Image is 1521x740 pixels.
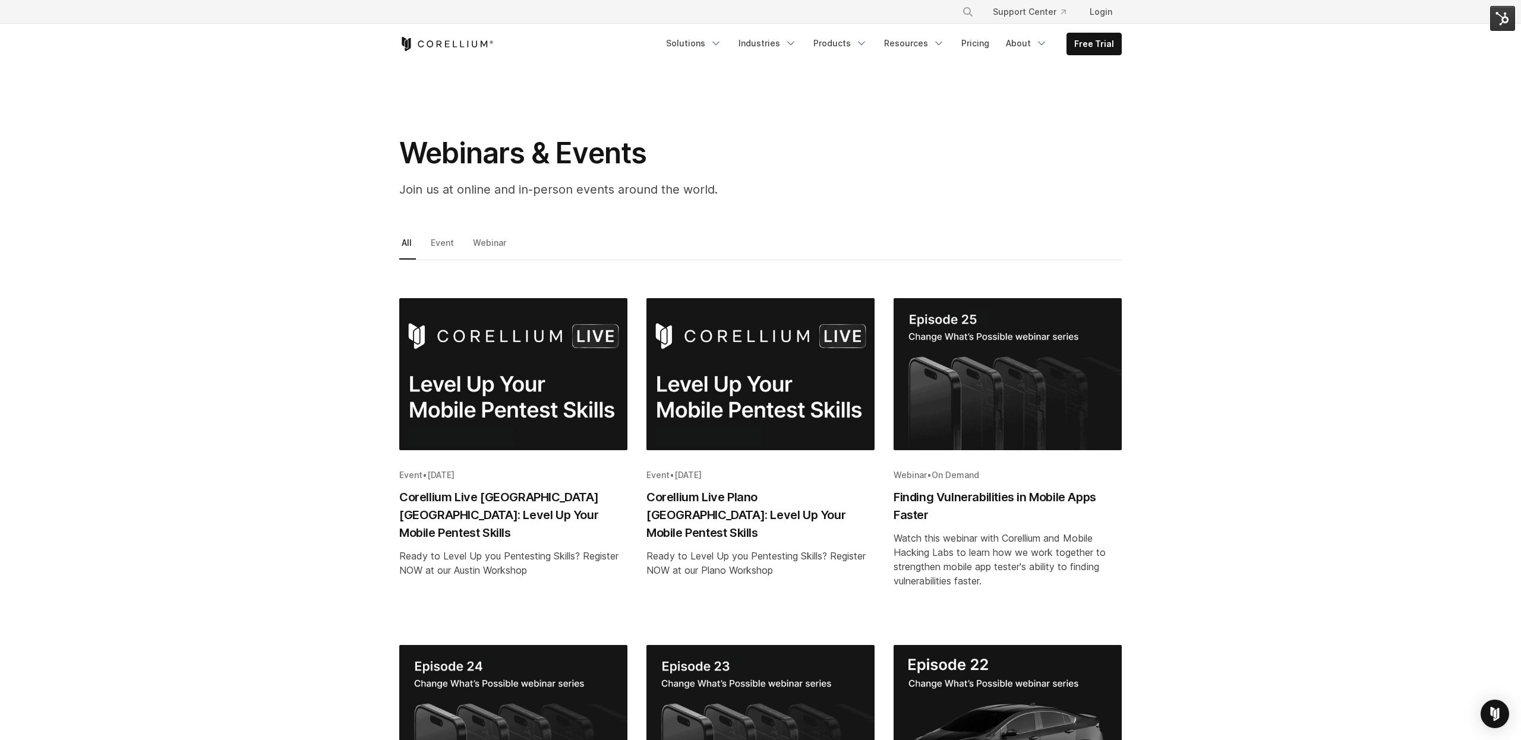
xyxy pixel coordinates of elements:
[399,488,627,542] h2: Corellium Live [GEOGRAPHIC_DATA] [GEOGRAPHIC_DATA]: Level Up Your Mobile Pentest Skills
[646,488,875,542] h2: Corellium Live Plano [GEOGRAPHIC_DATA]: Level Up Your Mobile Pentest Skills
[646,298,875,450] img: Corellium Live Plano TX: Level Up Your Mobile Pentest Skills
[659,33,729,54] a: Solutions
[399,135,875,171] h1: Webinars & Events
[659,33,1122,55] div: Navigation Menu
[646,549,875,577] div: Ready to Level Up you Pentesting Skills? Register NOW at our Plano Workshop
[894,298,1122,626] a: Blog post summary: Finding Vulnerabilities in Mobile Apps Faster
[399,298,627,626] a: Blog post summary: Corellium Live Austin TX: Level Up Your Mobile Pentest Skills
[731,33,804,54] a: Industries
[1490,6,1515,31] img: HubSpot Tools Menu Toggle
[471,235,510,260] a: Webinar
[894,488,1122,524] h2: Finding Vulnerabilities in Mobile Apps Faster
[428,235,458,260] a: Event
[948,1,1122,23] div: Navigation Menu
[399,37,494,51] a: Corellium Home
[399,235,416,260] a: All
[957,1,979,23] button: Search
[646,298,875,626] a: Blog post summary: Corellium Live Plano TX: Level Up Your Mobile Pentest Skills
[399,298,627,450] img: Corellium Live Austin TX: Level Up Your Mobile Pentest Skills
[894,470,927,480] span: Webinar
[877,33,952,54] a: Resources
[646,470,670,480] span: Event
[806,33,875,54] a: Products
[894,298,1122,450] img: Finding Vulnerabilities in Mobile Apps Faster
[1067,33,1121,55] a: Free Trial
[399,181,875,198] p: Join us at online and in-person events around the world.
[399,549,627,577] div: Ready to Level Up you Pentesting Skills? Register NOW at our Austin Workshop
[674,470,702,480] span: [DATE]
[399,470,422,480] span: Event
[983,1,1075,23] a: Support Center
[894,469,1122,481] div: •
[646,469,875,481] div: •
[427,470,455,480] span: [DATE]
[399,469,627,481] div: •
[999,33,1055,54] a: About
[894,531,1122,588] div: Watch this webinar with Corellium and Mobile Hacking Labs to learn how we work together to streng...
[1080,1,1122,23] a: Login
[932,470,979,480] span: On Demand
[1481,700,1509,728] div: Open Intercom Messenger
[954,33,996,54] a: Pricing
